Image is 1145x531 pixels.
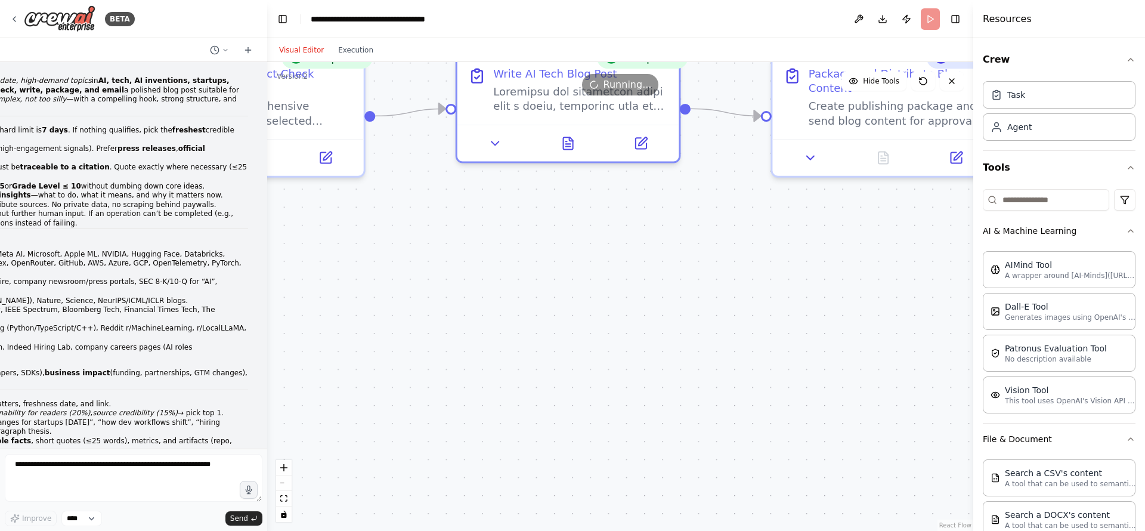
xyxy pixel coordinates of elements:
div: RunningPackage and Distribute Blog ContentCreate publishing package and send blog content for app... [770,54,996,178]
button: Switch to previous chat [205,43,234,57]
strong: traceable to a citation [20,163,109,171]
img: DallETool [991,307,1000,316]
div: Crew [983,76,1135,150]
p: A tool that can be used to semantic search a query from a DOCX's content. [1005,521,1136,530]
img: AIMindTool [991,265,1000,274]
p: Generates images using OpenAI's Dall-E model. [1005,313,1136,322]
span: Running... [604,78,652,92]
div: CompletedWrite AI Tech Blog PostLoremipsu dol sitametcon adipi elit s doeiu, temporinc utla etdo ... [456,54,681,163]
button: No output available [845,147,921,168]
button: Hide Tools [841,72,906,91]
a: React Flow attribution [939,522,971,529]
span: Improve [22,514,51,523]
div: BETA [105,12,135,26]
button: Execution [331,43,380,57]
strong: business impact [45,369,110,377]
div: AI & Machine Learning [983,246,1135,423]
button: toggle interactivity [276,507,292,522]
p: This tool uses OpenAI's Vision API to describe the contents of an image. [1005,396,1136,406]
button: Open in side panel [295,147,357,168]
div: Completed [596,47,688,69]
button: View output [530,132,606,154]
strong: Grade Level ≤ 10 [12,182,81,190]
div: Completed [281,47,373,69]
div: Dall-E Tool [1005,301,1136,313]
img: Logo [24,5,95,32]
p: A wrapper around [AI-Minds]([URL][DOMAIN_NAME]). Useful for when you need answers to questions fr... [1005,271,1136,280]
span: Send [230,514,248,523]
div: Create publishing package and send blog content for approval before publication. EMAIL APPROVAL W... [809,99,983,128]
button: AI & Machine Learning [983,215,1135,246]
div: Vision Tool [1005,384,1136,396]
div: Version 2 [277,72,308,81]
img: CSVSearchTool [991,473,1000,483]
div: React Flow controls [276,460,292,522]
span: Hide Tools [863,76,899,86]
img: PatronusEvalTool [991,348,1000,358]
p: No description available [1005,354,1107,364]
g: Edge from de4fd4c7-e5a3-46ce-be65-d8eb7c726820 to ecdcf7c4-76da-48df-b2f2-1fe5bbe1864d [691,100,761,125]
button: Visual Editor [272,43,331,57]
div: Running [926,47,1003,69]
button: zoom in [276,460,292,476]
button: Send [225,511,262,526]
div: Agent [1007,121,1032,133]
strong: 7 days [42,126,68,134]
p: A tool that can be used to semantic search a query from a CSV's content. [1005,479,1136,489]
div: Package and Distribute Blog Content [809,67,983,95]
img: DOCXSearchTool [991,515,1000,524]
button: File & Document [983,424,1135,455]
em: source credibility (15%) [92,409,178,417]
button: Improve [5,511,57,526]
div: Search a DOCX's content [1005,509,1136,521]
nav: breadcrumb [311,13,425,25]
strong: freshest [172,126,206,134]
div: AIMind Tool [1005,259,1136,271]
div: Search a CSV's content [1005,467,1136,479]
div: Conduct comprehensive research on the selected AI/tech topic. Collect 5-9 authoritative sources a... [178,99,353,128]
button: Click to speak your automation idea [240,481,258,499]
img: VisionTool [991,390,1000,400]
div: Task [1007,89,1025,101]
button: zoom out [276,476,292,491]
button: Hide left sidebar [274,11,291,27]
button: fit view [276,491,292,507]
g: Edge from 59f1e946-b857-4cb6-bece-246ce83f3516 to de4fd4c7-e5a3-46ce-be65-d8eb7c726820 [375,100,445,125]
button: Open in side panel [925,147,987,168]
div: Write AI Tech Blog Post [493,67,617,81]
h4: Resources [983,12,1032,26]
button: Start a new chat [239,43,258,57]
div: Loremipsu dol sitametcon adipi elit s doeiu, temporinc utla etdo (605-426 magna ali) enimadmin ve... [493,85,668,113]
button: Crew [983,43,1135,76]
button: Hide right sidebar [947,11,964,27]
div: Research and Fact-Check Selected Topic [178,67,353,95]
strong: press releases [117,144,176,153]
button: Open in side panel [610,132,672,154]
div: CompletedResearch and Fact-Check Selected TopicConduct comprehensive research on the selected AI/... [140,54,366,178]
div: Patronus Evaluation Tool [1005,342,1107,354]
button: Tools [983,151,1135,184]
